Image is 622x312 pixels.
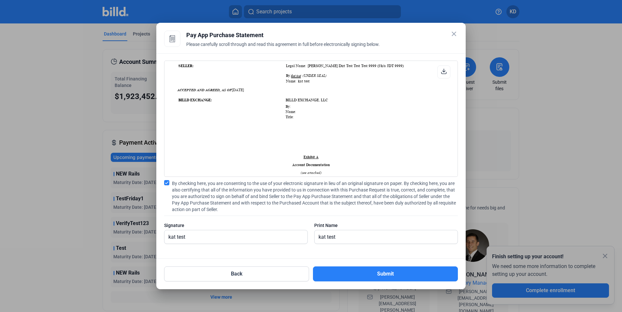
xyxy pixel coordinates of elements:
div: Please carefully scroll through and read this agreement in full before electronically signing below. [186,41,458,55]
td: Name: [285,109,312,114]
td: Name: [286,79,445,83]
div: Pay App Purchase Statement [186,31,458,40]
div: Print Name [314,222,458,229]
td: Title: [285,115,312,119]
td: By: [285,104,312,109]
span: kat test [291,74,301,78]
button: Submit [313,266,458,281]
button: Back [164,266,309,281]
td: BILLD EXCHANGE, LLC [285,98,445,102]
input: Print Name [315,230,458,244]
div: Signature [164,222,308,229]
td: Legal Name: [286,64,445,68]
span: By checking here, you are consenting to the use of your electronic signature in lieu of an origin... [172,180,458,213]
i: ACCEPTED AND AGREED, AS OF [177,88,232,92]
i: (see attached) [301,171,322,175]
b: BILLD EXCHANGE: [178,98,212,102]
b: Account Documentation [292,163,330,167]
td: By: [286,73,445,78]
span: [PERSON_NAME] Dirt Test Test Test 9999 (f/k/a JDT 9999) [306,64,404,68]
mat-icon: close [450,30,458,38]
i: (UNDER SEAL) [301,74,327,78]
span: kat test [296,79,310,83]
input: Signature [164,230,300,244]
b: SELLER: [178,64,193,68]
u: Exhibit A [304,155,318,159]
div: [DATE] [177,88,446,92]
